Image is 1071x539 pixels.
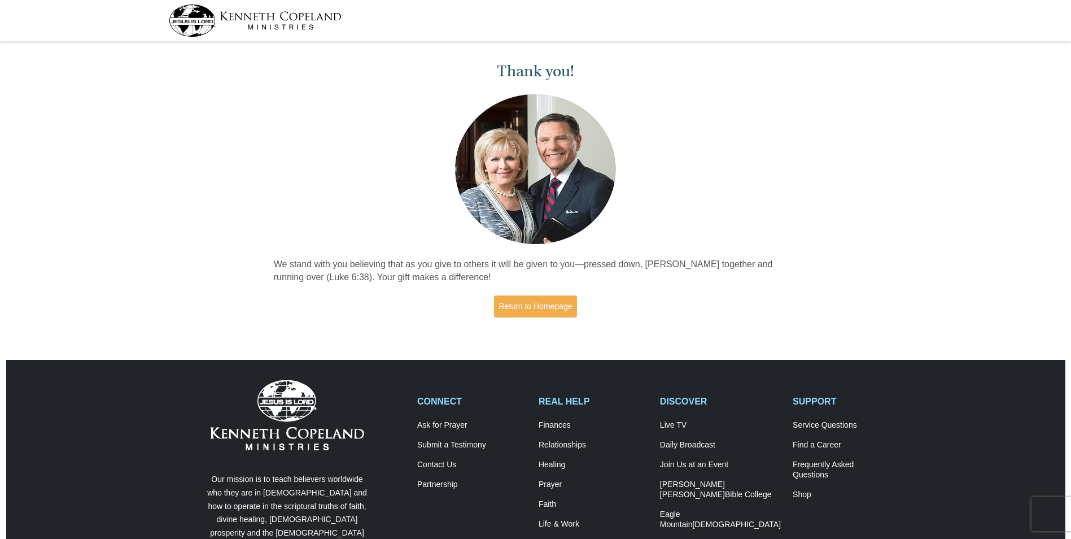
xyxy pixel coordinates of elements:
a: Service Questions [793,420,902,431]
a: Finances [539,420,648,431]
a: Partnership [417,480,527,490]
span: Bible College [725,490,772,499]
h1: Thank you! [274,62,798,81]
a: Prayer [539,480,648,490]
a: Life & Work [539,519,648,529]
h2: SUPPORT [793,396,902,407]
h2: DISCOVER [660,396,781,407]
h2: CONNECT [417,396,527,407]
a: Return to Homepage [494,295,578,318]
p: We stand with you believing that as you give to others it will be given to you—pressed down, [PER... [274,258,798,284]
a: Healing [539,460,648,470]
a: Find a Career [793,440,902,450]
h2: REAL HELP [539,396,648,407]
span: [DEMOGRAPHIC_DATA] [692,520,781,529]
a: [PERSON_NAME] [PERSON_NAME]Bible College [660,480,781,500]
img: Kenneth and Gloria [452,92,619,247]
a: Relationships [539,440,648,450]
img: Kenneth Copeland Ministries [210,380,364,450]
a: Live TV [660,420,781,431]
a: Shop [793,490,902,500]
a: Join Us at an Event [660,460,781,470]
a: Eagle Mountain[DEMOGRAPHIC_DATA] [660,510,781,530]
a: Ask for Prayer [417,420,527,431]
a: Contact Us [417,460,527,470]
a: Faith [539,499,648,510]
img: kcm-header-logo.svg [169,5,342,37]
a: Frequently AskedQuestions [793,460,902,480]
a: Daily Broadcast [660,440,781,450]
a: Submit a Testimony [417,440,527,450]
